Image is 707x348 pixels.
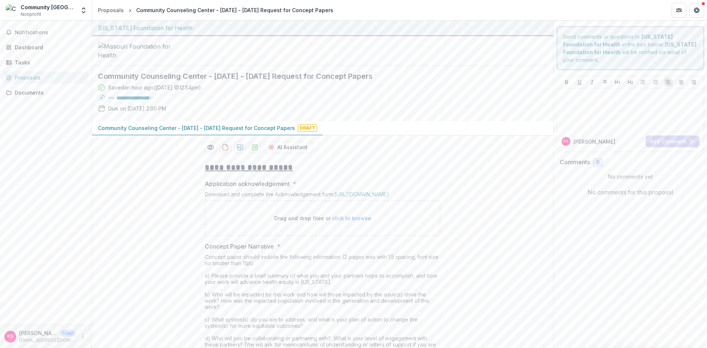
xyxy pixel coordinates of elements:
[3,87,89,99] a: Documents
[588,78,597,87] button: Italicize
[677,78,686,87] button: Align Center
[563,140,568,143] div: Kyle Schott
[332,215,371,221] span: click to browse
[596,159,599,166] span: 0
[6,4,18,16] img: Community Counseling Center
[205,141,217,153] button: Preview 3f3946ec-1fb2-4816-9b33-4cff582c6638-0.pdf
[689,78,698,87] button: Align Right
[573,138,615,145] p: [PERSON_NAME]
[3,71,89,84] a: Proposals
[298,124,317,132] span: Draft
[334,191,389,197] a: [URL][DOMAIN_NAME]
[95,5,336,15] nav: breadcrumb
[15,59,83,66] div: Tasks
[60,330,75,337] p: User
[560,173,701,180] p: No comments yet
[78,3,89,18] button: Open entity switcher
[601,78,609,87] button: Strike
[108,84,201,91] div: Saved an hour ago ( [DATE] @ 12:54pm )
[689,3,704,18] button: Get Help
[98,124,295,132] p: Community Counseling Center - [DATE] - [DATE] Request for Concept Papers
[136,6,333,14] div: Community Counseling Center - [DATE] - [DATE] Request for Concept Papers
[3,56,89,68] a: Tasks
[15,29,86,36] span: Notifications
[613,78,622,87] button: Heading 1
[21,11,41,18] span: Nonprofit
[98,6,124,14] div: Proposals
[219,141,231,153] button: download-proposal
[98,42,172,60] img: Missouri Foundation for Health
[95,5,127,15] a: Proposals
[108,105,166,112] p: Due on [DATE] 2:00 PM
[274,214,371,222] p: Drag and drop files or
[249,141,261,153] button: download-proposal
[205,179,290,188] p: Application acknowledgement
[562,78,571,87] button: Bold
[651,78,660,87] button: Ordered List
[78,332,87,341] button: More
[98,24,548,32] div: [US_STATE] Foundation for Health
[19,329,57,337] p: [PERSON_NAME]
[575,78,584,87] button: Underline
[626,78,635,87] button: Heading 2
[205,242,274,251] p: Concept Paper Narrative
[15,43,83,51] div: Dashboard
[672,3,686,18] button: Partners
[234,141,246,153] button: download-proposal
[560,159,590,166] h2: Comments
[15,74,83,81] div: Proposals
[98,72,536,81] h2: Community Counseling Center - [DATE] - [DATE] Request for Concept Papers
[639,78,647,87] button: Bullet List
[15,89,83,96] div: Documents
[7,334,13,339] div: Kyle Schott
[19,337,75,344] p: [EMAIL_ADDRESS][DOMAIN_NAME]
[557,27,704,70] div: Send comments or questions to in the box below. will be notified via email of your comment.
[664,78,673,87] button: Align Left
[108,95,114,101] p: 88 %
[3,41,89,53] a: Dashboard
[588,188,673,197] p: No comments for this proposal
[205,191,440,200] div: Download and complete the Acknowledgement form:
[3,27,89,38] button: Notifications
[646,136,699,147] button: Add Comment
[264,141,312,153] button: AI Assistant
[21,3,75,11] div: Community [GEOGRAPHIC_DATA]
